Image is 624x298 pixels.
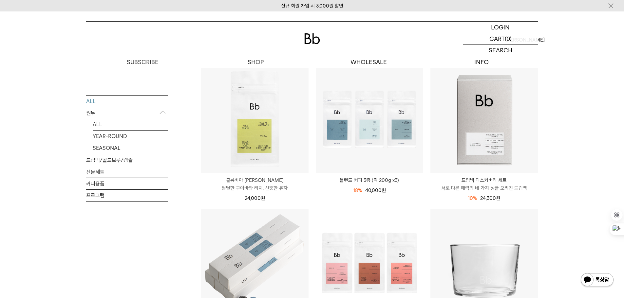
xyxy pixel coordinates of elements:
a: 신규 회원 가입 시 3,000원 할인 [281,3,343,9]
p: 서로 다른 매력의 네 가지 싱글 오리진 드립백 [430,184,538,192]
span: 원 [382,187,386,193]
p: LOGIN [491,22,510,33]
a: ALL [86,95,168,107]
a: LOGIN [463,22,538,33]
span: 40,000 [365,187,386,193]
a: YEAR-ROUND [93,130,168,142]
a: 커피용품 [86,178,168,189]
img: 로고 [304,33,320,44]
a: CART (0) [463,33,538,44]
img: 드립백 디스커버리 세트 [430,66,538,173]
a: 프로그램 [86,189,168,201]
span: 24,300 [480,195,500,201]
p: 원두 [86,107,168,119]
a: SEASONAL [93,142,168,153]
span: 원 [261,195,265,201]
a: 블렌드 커피 3종 (각 200g x3) [316,176,423,184]
a: 콜롬비아 [PERSON_NAME] 달달한 구아바와 리치, 산뜻한 유자 [201,176,309,192]
p: INFO [425,56,538,68]
p: 달달한 구아바와 리치, 산뜻한 유자 [201,184,309,192]
img: 콜롬비아 파티오 보니토 [201,66,309,173]
p: (0) [505,33,512,44]
a: ALL [93,118,168,130]
img: 블렌드 커피 3종 (각 200g x3) [316,66,423,173]
a: 드립백 디스커버리 세트 서로 다른 매력의 네 가지 싱글 오리진 드립백 [430,176,538,192]
div: 10% [468,194,477,202]
p: SEARCH [489,44,512,56]
span: 원 [496,195,500,201]
p: WHOLESALE [312,56,425,68]
a: SHOP [199,56,312,68]
span: 24,000 [245,195,265,201]
a: 선물세트 [86,166,168,177]
p: 콜롬비아 [PERSON_NAME] [201,176,309,184]
a: 드립백/콜드브루/캡슐 [86,154,168,166]
a: SUBSCRIBE [86,56,199,68]
img: 카카오톡 채널 1:1 채팅 버튼 [580,272,614,288]
div: 18% [353,186,362,194]
p: 드립백 디스커버리 세트 [430,176,538,184]
p: CART [489,33,505,44]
